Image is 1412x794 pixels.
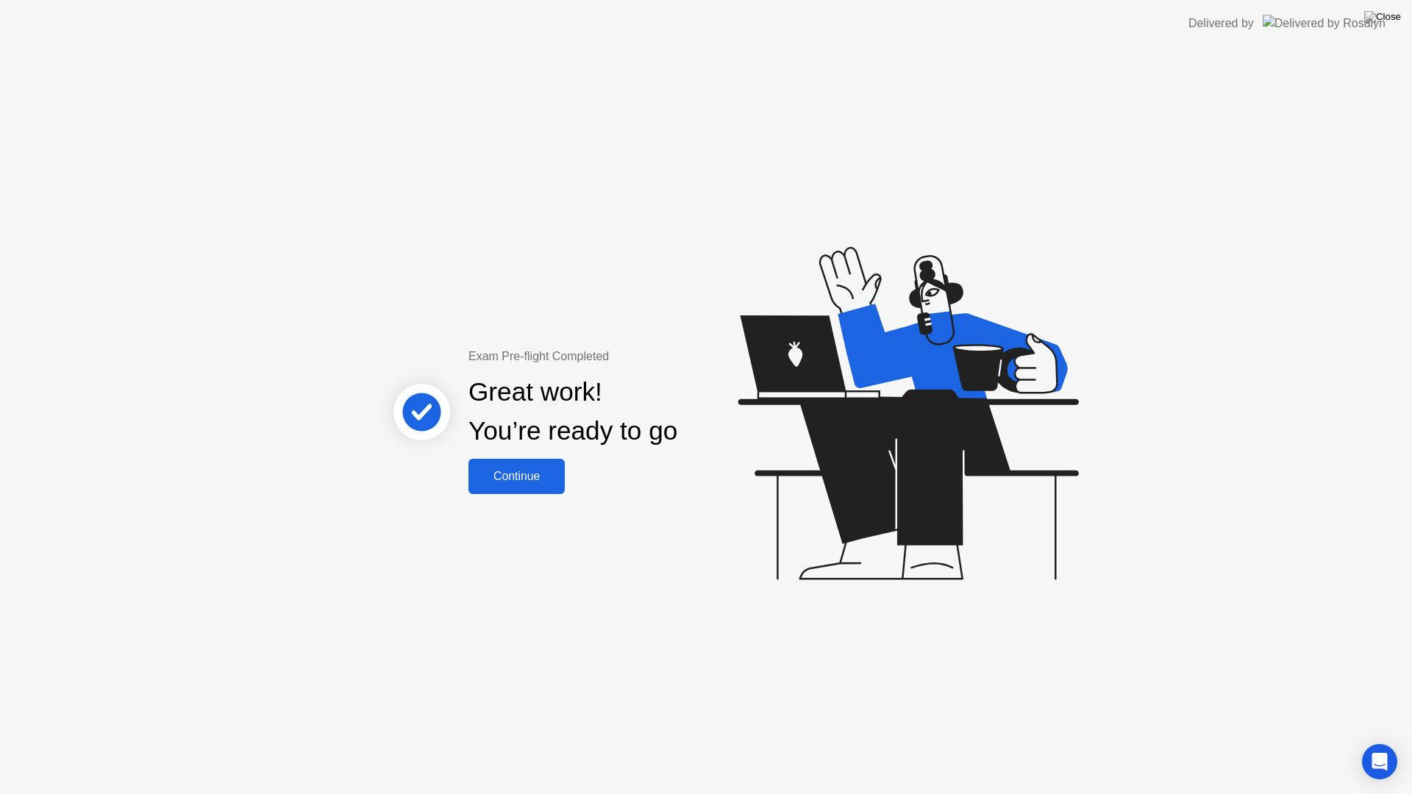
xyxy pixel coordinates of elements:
img: Delivered by Rosalyn [1263,15,1386,32]
div: Open Intercom Messenger [1362,744,1397,779]
img: Close [1364,11,1401,23]
div: Exam Pre-flight Completed [468,348,772,365]
div: Delivered by [1188,15,1254,32]
div: Continue [473,470,560,483]
div: Great work! You’re ready to go [468,373,677,451]
button: Continue [468,459,565,494]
